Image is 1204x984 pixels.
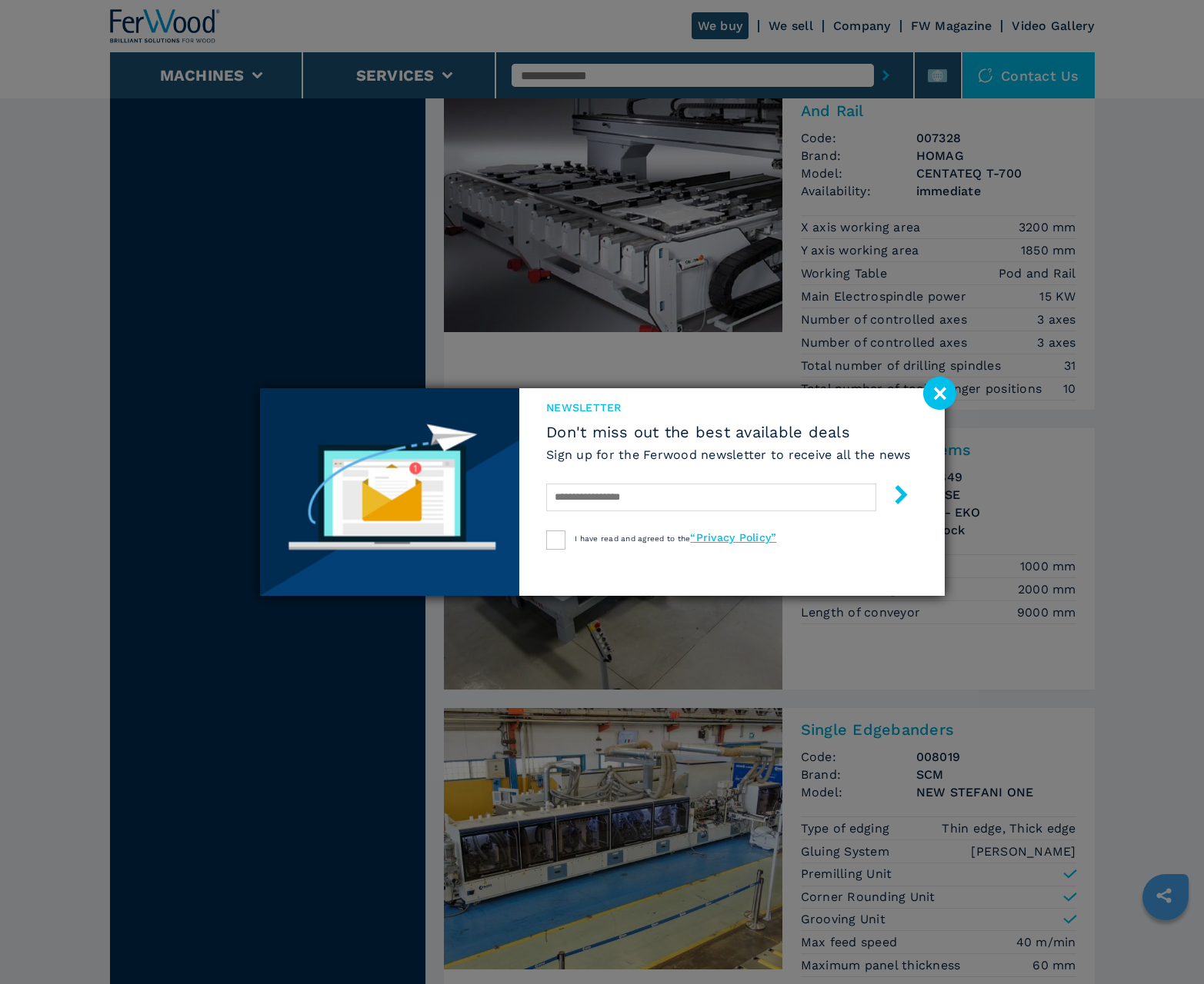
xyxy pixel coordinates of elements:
[546,423,911,441] span: Don't miss out the best available deals
[260,388,520,596] img: Newsletter image
[546,400,911,415] span: newsletter
[575,534,776,543] span: I have read and agreed to the
[546,446,911,464] h6: Sign up for the Ferwood newsletter to receive all the news
[876,479,911,515] button: submit-button
[690,531,776,544] a: “Privacy Policy”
